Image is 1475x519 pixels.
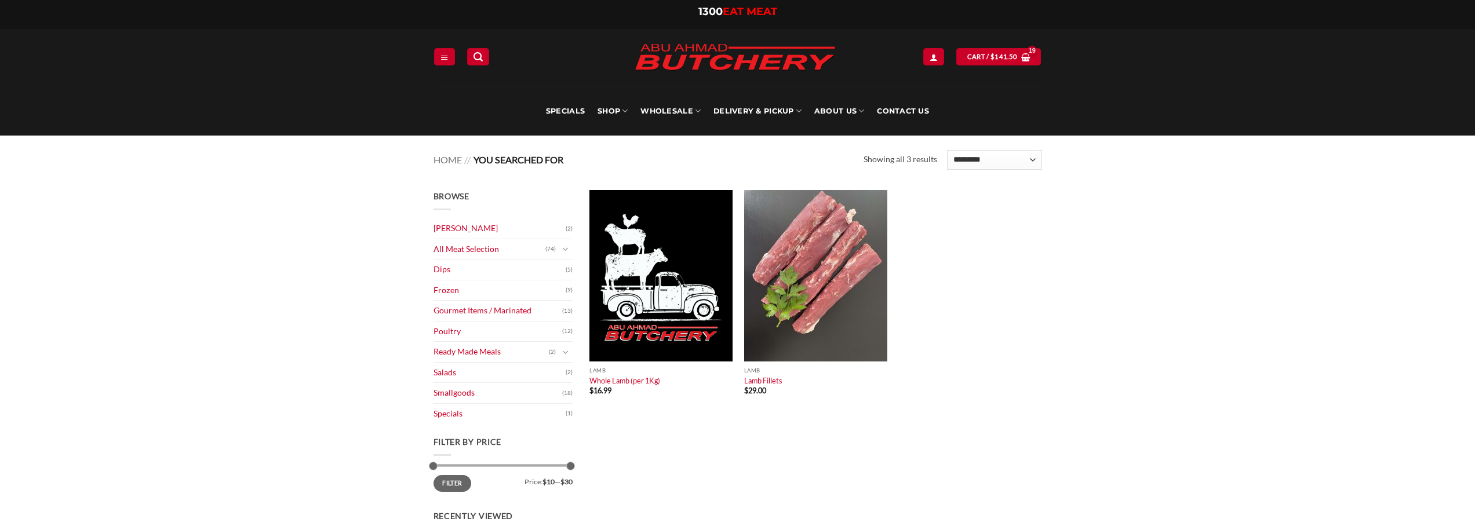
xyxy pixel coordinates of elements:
[566,364,573,381] span: (2)
[967,52,1018,62] span: Cart /
[434,239,545,259] a: All Meat Selection
[744,367,887,374] p: Lamb
[434,191,469,201] span: Browse
[559,346,573,359] button: Toggle
[566,405,573,422] span: (1)
[566,282,573,299] span: (9)
[434,280,566,301] a: Frozen
[744,190,887,361] img: Lamb Fillets
[434,48,455,65] a: Menu
[545,240,556,258] span: (74)
[713,87,802,136] a: Delivery & Pickup
[990,53,1017,60] bdi: 141.50
[589,386,611,395] bdi: 16.99
[434,383,562,403] a: Smallgoods
[598,87,628,136] a: SHOP
[947,150,1041,170] select: Shop order
[434,301,562,321] a: Gourmet Items / Marinated
[474,154,563,165] span: You searched for
[956,48,1041,65] a: View cart
[589,367,733,374] p: Lamb
[434,437,502,447] span: Filter by price
[744,376,782,385] a: Lamb Fillets
[589,386,593,395] span: $
[434,363,566,383] a: Salads
[434,475,573,485] div: Price: —
[744,386,766,395] bdi: 29.00
[698,5,723,18] span: 1300
[562,302,573,320] span: (13)
[923,48,944,65] a: Login
[566,261,573,279] span: (5)
[698,5,777,18] a: 1300EAT MEAT
[877,87,929,136] a: Contact Us
[814,87,864,136] a: About Us
[434,321,562,342] a: Poultry
[990,52,995,62] span: $
[542,477,555,486] span: $10
[549,343,556,361] span: (2)
[625,36,845,80] img: Abu Ahmad Butchery
[434,259,566,280] a: Dips
[864,153,937,166] p: Showing all 3 results
[744,386,748,395] span: $
[560,477,573,486] span: $30
[562,323,573,340] span: (12)
[566,220,573,237] span: (2)
[434,342,549,362] a: Ready Made Meals
[723,5,777,18] span: EAT MEAT
[467,48,489,65] a: Search
[464,154,471,165] span: //
[546,87,585,136] a: Specials
[562,385,573,402] span: (18)
[434,154,462,165] a: Home
[559,243,573,255] button: Toggle
[589,376,660,385] a: Whole Lamb (per 1Kg)
[640,87,701,136] a: Wholesale
[434,404,566,424] a: Specials
[434,218,566,239] a: [PERSON_NAME]
[434,475,472,491] button: Filter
